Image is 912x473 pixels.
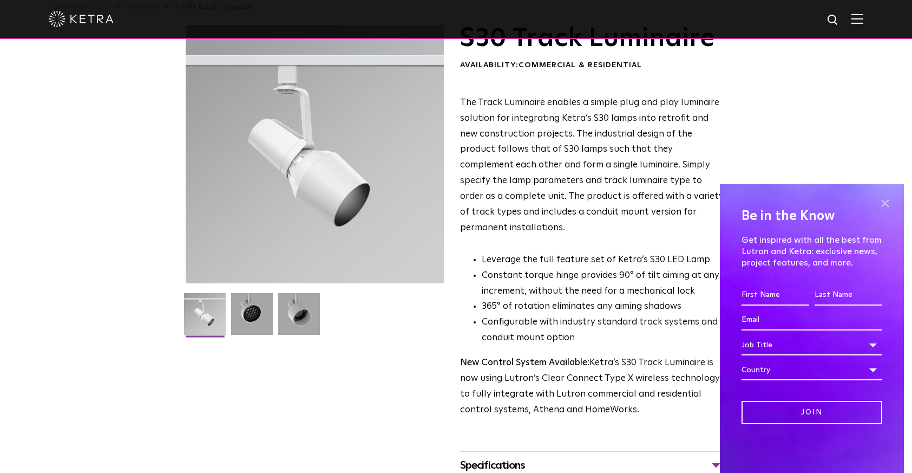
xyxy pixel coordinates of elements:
[49,11,114,27] img: ketra-logo-2019-white
[482,252,724,268] li: Leverage the full feature set of Ketra’s S30 LED Lamp
[742,360,882,380] div: Country
[482,268,724,300] li: Constant torque hinge provides 90° of tilt aiming at any increment, without the need for a mechan...
[460,98,724,232] span: The Track Luminaire enables a simple plug and play luminaire solution for integrating Ketra’s S30...
[278,293,320,343] img: 9e3d97bd0cf938513d6e
[519,61,642,69] span: Commercial & Residential
[851,14,863,24] img: Hamburger%20Nav.svg
[742,285,809,306] input: First Name
[460,355,724,418] p: Ketra’s S30 Track Luminaire is now using Lutron’s Clear Connect Type X wireless technology to ful...
[826,14,840,27] img: search icon
[742,206,882,226] h4: Be in the Know
[742,335,882,355] div: Job Title
[815,285,882,306] input: Last Name
[231,293,273,343] img: 3b1b0dc7630e9da69e6b
[482,315,724,346] li: Configurable with industry standard track systems and conduit mount option
[184,293,226,343] img: S30-Track-Luminaire-2021-Web-Square
[482,299,724,315] li: 365° of rotation eliminates any aiming shadows
[742,401,882,424] input: Join
[460,358,589,367] strong: New Control System Available:
[460,60,724,71] div: Availability:
[742,235,882,268] p: Get inspired with all the best from Lutron and Ketra: exclusive news, project features, and more.
[742,310,882,331] input: Email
